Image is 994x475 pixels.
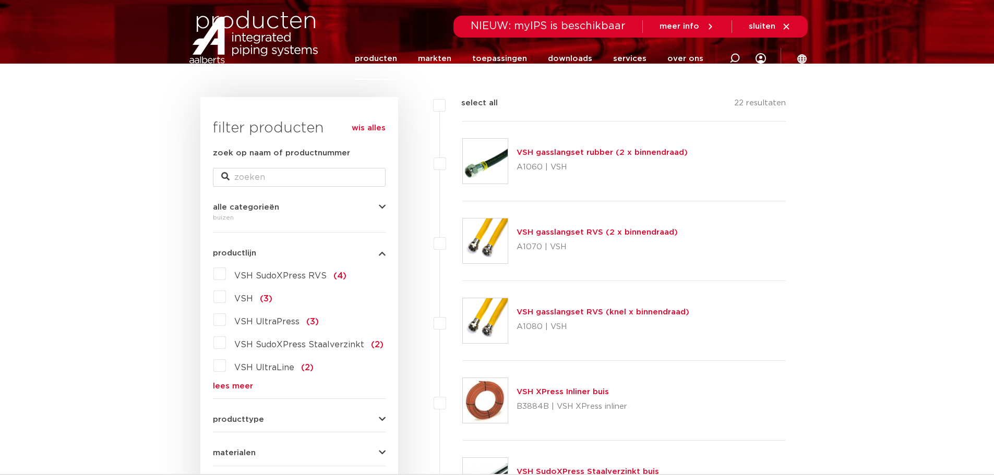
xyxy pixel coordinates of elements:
img: Thumbnail for VSH gasslangset RVS (2 x binnendraad) [463,218,508,263]
button: producttype [213,416,386,423]
span: VSH SudoXPress RVS [234,272,327,280]
span: NIEUW: myIPS is beschikbaar [471,21,626,31]
a: downloads [548,38,592,80]
a: lees meer [213,382,386,390]
img: Thumbnail for VSH gasslangset rubber (2 x binnendraad) [463,139,508,184]
span: meer info [660,22,699,30]
span: VSH UltraLine [234,363,294,372]
a: VSH gasslangset RVS (knel x binnendraad) [517,308,689,316]
span: (2) [301,363,314,372]
span: productlijn [213,249,256,257]
button: alle categorieën [213,203,386,211]
a: meer info [660,22,715,31]
a: VSH XPress Inliner buis [517,388,609,396]
span: producttype [213,416,264,423]
span: alle categorieën [213,203,279,211]
a: over ons [667,38,703,80]
p: 22 resultaten [734,97,786,113]
div: my IPS [756,38,766,80]
nav: Menu [355,38,703,80]
a: VSH gasslangset rubber (2 x binnendraad) [517,149,688,156]
button: materialen [213,449,386,457]
img: Thumbnail for VSH XPress Inliner buis [463,378,508,423]
a: producten [355,38,397,80]
p: A1060 | VSH [517,159,688,176]
p: A1070 | VSH [517,239,678,255]
label: select all [446,97,498,109]
input: zoeken [213,168,386,187]
p: B3884B | VSH XPress inliner [517,398,627,415]
span: materialen [213,449,256,457]
a: sluiten [749,22,791,31]
h3: filter producten [213,118,386,139]
p: A1080 | VSH [517,319,689,335]
a: VSH gasslangset RVS (2 x binnendraad) [517,228,678,236]
span: (2) [371,340,384,349]
span: (3) [260,295,272,303]
a: services [613,38,646,80]
a: toepassingen [472,38,527,80]
button: productlijn [213,249,386,257]
span: sluiten [749,22,775,30]
img: Thumbnail for VSH gasslangset RVS (knel x binnendraad) [463,298,508,343]
span: VSH SudoXPress Staalverzinkt [234,340,364,349]
a: markten [418,38,451,80]
span: (3) [306,318,319,326]
label: zoek op naam of productnummer [213,147,350,160]
a: wis alles [352,122,386,135]
div: buizen [213,211,386,224]
span: VSH [234,295,253,303]
span: VSH UltraPress [234,318,300,326]
span: (4) [333,272,346,280]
